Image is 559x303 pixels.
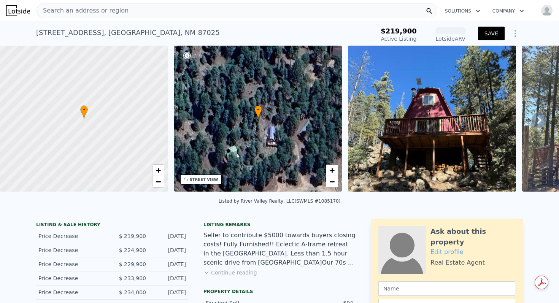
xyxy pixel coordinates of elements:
div: Seller to contribute $5000 towards buyers closing costs! Fully Furnished!! Eclectic A-frame retre... [203,231,356,267]
div: Price Decrease [38,232,106,240]
div: Price Decrease [38,289,106,296]
span: • [254,106,262,113]
div: STREET VIEW [190,177,218,182]
div: Listed by River Valley Realty, LLC (SWMLS #1085170) [219,198,341,204]
a: Zoom out [326,176,338,187]
button: Company [486,4,530,18]
span: + [330,165,335,175]
div: [DATE] [152,232,186,240]
button: Continue reading [203,269,257,276]
div: [DATE] [152,289,186,296]
span: $219,900 [381,27,417,35]
img: Lotside [6,5,30,16]
div: Price Decrease [38,260,106,268]
div: Listing remarks [203,222,356,228]
button: SAVE [478,27,505,40]
button: Solutions [439,4,486,18]
span: $ 219,900 [119,233,146,239]
span: • [80,106,88,113]
div: Ask about this property [430,226,515,247]
span: Active Listing [381,36,417,42]
div: • [254,105,262,119]
span: $ 224,900 [119,247,146,253]
span: − [156,177,160,186]
span: $ 234,000 [119,289,146,295]
div: Property details [203,289,356,295]
a: Zoom in [326,165,338,176]
div: • [80,105,88,119]
div: Real Estate Agent [430,258,485,267]
button: Show Options [508,26,523,41]
span: $ 229,900 [119,261,146,267]
a: Zoom in [152,165,164,176]
span: + [156,165,160,175]
div: [DATE] [152,260,186,268]
div: LISTING & SALE HISTORY [36,222,188,229]
div: Price Decrease [38,274,106,282]
div: Lotside ARV [435,35,466,43]
span: − [330,177,335,186]
img: Sale: 140853566 Parcel: 64044383 [348,46,516,192]
a: Zoom out [152,176,164,187]
span: $ 233,900 [119,275,146,281]
span: Search an address or region [37,6,129,15]
div: Price Decrease [38,246,106,254]
div: [DATE] [152,246,186,254]
img: avatar [541,5,553,17]
div: [DATE] [152,274,186,282]
div: [STREET_ADDRESS] , [GEOGRAPHIC_DATA] , NM 87025 [36,27,220,38]
a: Edit profile [430,248,464,255]
input: Name [378,281,515,296]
